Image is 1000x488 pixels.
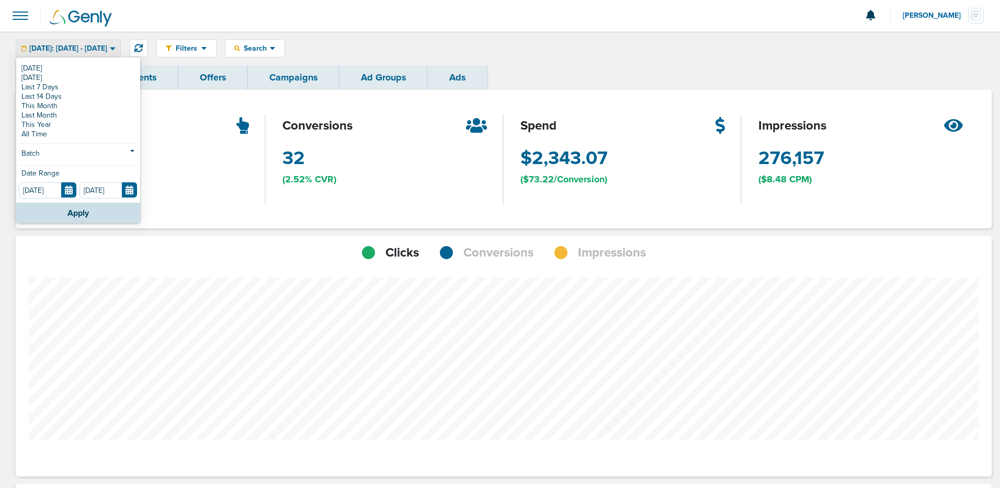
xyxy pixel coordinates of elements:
[428,65,487,90] a: Ads
[282,173,336,186] span: (2.52% CVR)
[19,92,138,101] a: Last 14 Days
[758,117,826,135] span: impressions
[520,117,556,135] span: spend
[282,145,305,171] span: 32
[50,10,112,27] img: Genly
[178,65,248,90] a: Offers
[16,65,106,90] a: Dashboard
[385,244,419,262] span: Clicks
[172,44,201,53] span: Filters
[903,12,968,19] span: [PERSON_NAME]
[520,173,607,186] span: ($73.22/Conversion)
[19,111,138,120] a: Last Month
[19,148,138,161] a: Batch
[19,64,138,73] a: [DATE]
[19,120,138,130] a: This Year
[282,117,353,135] span: conversions
[339,65,428,90] a: Ad Groups
[758,173,812,186] span: ($8.48 CPM)
[29,45,107,52] span: [DATE]: [DATE] - [DATE]
[463,244,533,262] span: Conversions
[520,145,608,171] span: $2,343.07
[19,73,138,83] a: [DATE]
[106,65,178,90] a: Clients
[578,244,646,262] span: Impressions
[19,130,138,139] a: All Time
[758,145,824,171] span: 276,157
[19,101,138,111] a: This Month
[19,83,138,92] a: Last 7 Days
[240,44,270,53] span: Search
[19,170,138,182] div: Date Range
[248,65,339,90] a: Campaigns
[16,203,140,223] button: Apply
